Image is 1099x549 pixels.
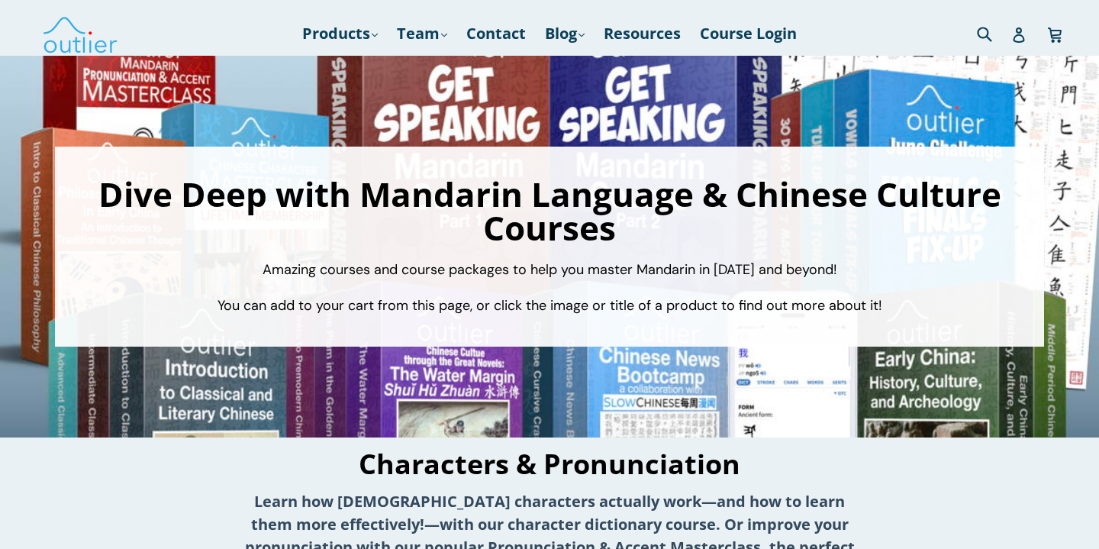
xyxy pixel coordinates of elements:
span: You can add to your cart from this page, or click the image or title of a product to find out mor... [218,296,882,315]
a: Resources [596,20,688,47]
a: Team [389,20,455,47]
a: Contact [459,20,533,47]
a: Blog [537,20,592,47]
input: Search [973,18,1015,49]
h1: Dive Deep with Mandarin Language & Chinese Culture Courses [70,177,1029,244]
a: Products [295,20,385,47]
img: Outlier Linguistics [42,11,118,56]
a: Course Login [692,20,804,47]
span: Amazing courses and course packages to help you master Mandarin in [DATE] and beyond! [263,260,837,279]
